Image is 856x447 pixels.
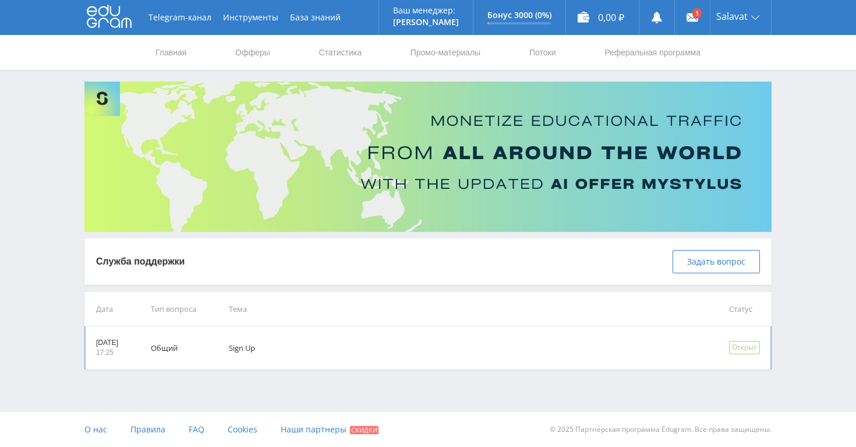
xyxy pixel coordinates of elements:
a: Реферальная программа [603,35,702,70]
button: Задать вопрос [673,250,760,273]
a: О нас [84,412,107,447]
span: Скидки [350,426,379,434]
div: Открыт [729,341,760,354]
span: О нас [84,424,107,435]
td: Тема [213,292,713,326]
div: © 2025 Партнёрская программа Edugram. Все права защищены. [434,412,772,447]
a: Офферы [234,35,271,70]
p: [DATE] [96,338,118,348]
span: FAQ [189,424,204,435]
a: Потоки [528,35,557,70]
span: Задать вопрос [687,257,745,266]
a: Правила [130,412,165,447]
img: Banner [84,82,772,232]
a: FAQ [189,412,204,447]
p: Бонус 3000 (0%) [487,10,551,20]
p: 17:25 [96,348,118,358]
p: Ваш менеджер: [393,6,459,15]
a: Статистика [317,35,363,70]
td: Дата [84,292,135,326]
span: Правила [130,424,165,435]
td: Статус [713,292,772,326]
td: Тип вопроса [135,292,213,326]
span: Cookies [228,424,257,435]
p: [PERSON_NAME] [393,17,459,27]
td: Sign Up [213,326,713,369]
a: Cookies [228,412,257,447]
a: Промо-материалы [409,35,482,70]
a: Главная [154,35,188,70]
span: Salavat [716,12,748,21]
span: Наши партнеры [281,424,346,435]
a: Наши партнеры Скидки [281,412,379,447]
p: Служба поддержки [96,255,185,268]
td: Общий [135,326,213,369]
